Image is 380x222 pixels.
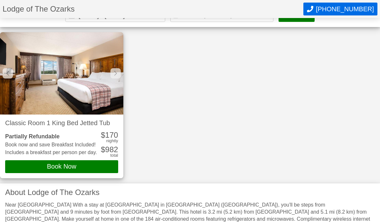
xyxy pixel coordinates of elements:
[101,146,118,153] div: 982
[101,131,105,139] span: $
[5,142,97,147] div: Book now and save Breakfast Included!
[3,5,303,13] h1: Lodge of The Ozarks
[5,150,97,155] li: Includes a breakfast per person per day.
[101,131,118,139] div: 170
[184,12,261,19] div: 1 room, 2 adults, 0 children
[101,145,105,154] span: $
[303,3,377,15] button: Call
[5,120,118,126] h2: Classic Room 1 King Bed Jetted Tub
[5,189,375,196] h3: About Lodge of The Ozarks
[5,134,97,140] div: Partially Refundable
[316,5,374,13] span: [PHONE_NUMBER]
[106,139,118,143] div: nightly
[110,153,118,158] div: total
[123,32,247,115] img: Classic Room 1 King Bed Jetted Tub
[5,160,118,173] button: Book Now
